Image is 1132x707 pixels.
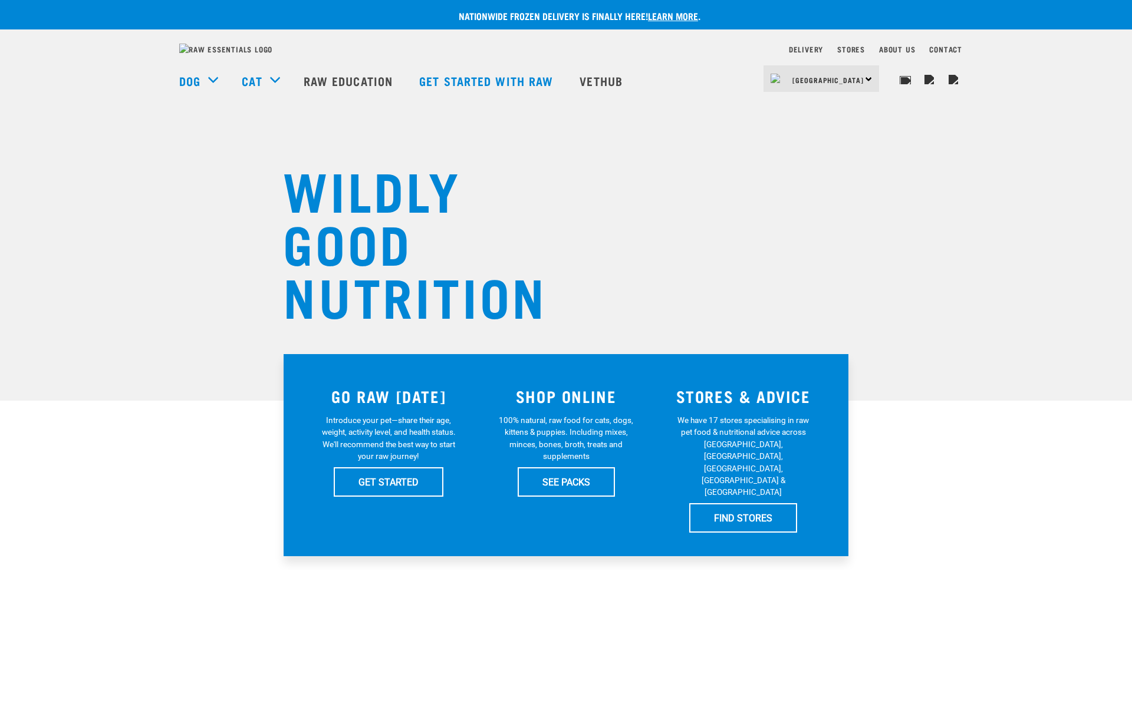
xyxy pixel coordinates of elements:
[334,467,443,497] a: GET STARTED
[949,75,958,84] img: home-icon@2x.png
[771,74,787,84] img: van-moving.png
[900,73,911,84] img: home-icon-1@2x.png
[929,47,962,51] a: Contact
[242,72,262,90] a: Cat
[689,503,797,533] a: FIND STORES
[837,47,865,51] a: Stores
[283,162,519,321] h1: WILDLY GOOD NUTRITION
[518,467,615,497] a: SEE PACKS
[292,57,407,104] a: Raw Education
[307,387,470,405] h3: GO RAW [DATE]
[648,13,698,18] a: Learn more
[179,72,200,90] a: Dog
[674,414,812,498] p: We have 17 stores specialising in raw pet food & nutritional advice across [GEOGRAPHIC_DATA], [GE...
[320,414,458,462] p: Introduce your pet—share their age, weight, activity level, and health status. We'll recommend th...
[407,57,568,104] a: Get started with Raw
[568,57,637,104] a: Vethub
[792,78,864,82] span: [GEOGRAPHIC_DATA]
[179,44,272,55] img: Raw Essentials Logo
[879,47,915,51] a: About Us
[497,414,636,462] p: 100% natural, raw food for cats, dogs, kittens & puppies. Including mixes, minces, bones, broth, ...
[485,387,648,405] h3: SHOP ONLINE
[662,387,825,405] h3: STORES & ADVICE
[924,75,934,84] img: user.png
[789,47,823,51] a: Delivery
[170,39,962,60] nav: dropdown navigation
